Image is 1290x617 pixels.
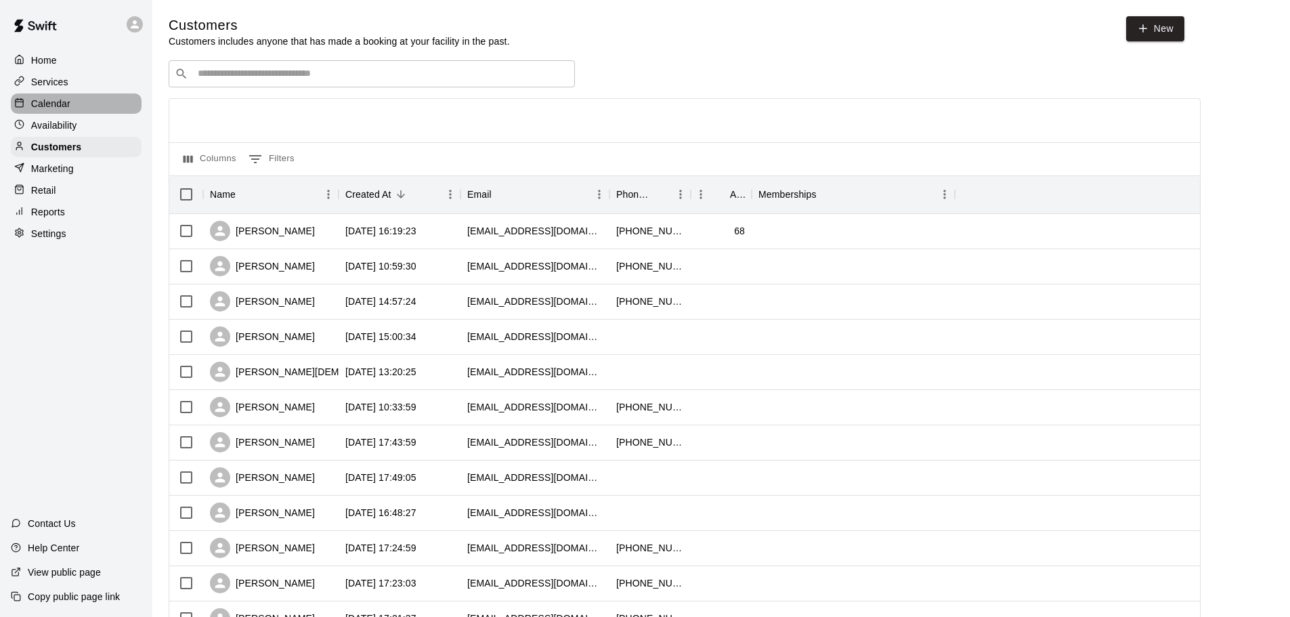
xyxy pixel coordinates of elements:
[345,506,416,519] div: 2025-09-30 16:48:27
[210,538,315,558] div: [PERSON_NAME]
[180,148,240,170] button: Select columns
[28,566,101,579] p: View public page
[11,50,142,70] a: Home
[651,185,670,204] button: Sort
[210,573,315,593] div: [PERSON_NAME]
[210,291,315,312] div: [PERSON_NAME]
[210,432,315,452] div: [PERSON_NAME]
[31,119,77,132] p: Availability
[28,541,79,555] p: Help Center
[339,175,460,213] div: Created At
[31,162,74,175] p: Marketing
[616,295,684,308] div: +15206123792
[467,224,603,238] div: towacko@hotmail.com
[28,517,76,530] p: Contact Us
[345,365,416,379] div: 2025-10-04 13:20:25
[345,576,416,590] div: 2025-09-29 17:23:03
[345,175,391,213] div: Created At
[734,224,745,238] div: 68
[616,400,684,414] div: +15205484478
[616,259,684,273] div: +15203027878
[210,362,423,382] div: [PERSON_NAME][DEMOGRAPHIC_DATA]
[11,224,142,244] a: Settings
[31,97,70,110] p: Calendar
[460,175,609,213] div: Email
[817,185,836,204] button: Sort
[467,400,603,414] div: cft_24@outlook.com
[345,471,416,484] div: 2025-09-30 17:49:05
[245,148,298,170] button: Show filters
[492,185,511,204] button: Sort
[467,435,603,449] div: ponch_21@hotmail.com
[670,184,691,205] button: Menu
[345,224,416,238] div: 2025-10-09 16:19:23
[616,435,684,449] div: +15203318496
[318,184,339,205] button: Menu
[236,185,255,204] button: Sort
[210,221,315,241] div: [PERSON_NAME]
[345,435,416,449] div: 2025-10-03 17:43:59
[391,185,410,204] button: Sort
[169,35,510,48] p: Customers includes anyone that has made a booking at your facility in the past.
[345,400,416,414] div: 2025-10-04 10:33:59
[11,202,142,222] a: Reports
[210,397,315,417] div: [PERSON_NAME]
[210,326,315,347] div: [PERSON_NAME]
[609,175,691,213] div: Phone Number
[345,330,416,343] div: 2025-10-07 15:00:34
[616,175,651,213] div: Phone Number
[210,175,236,213] div: Name
[11,137,142,157] a: Customers
[31,184,56,197] p: Retail
[467,175,492,213] div: Email
[31,227,66,240] p: Settings
[934,184,955,205] button: Menu
[616,224,684,238] div: +12069791931
[31,75,68,89] p: Services
[31,205,65,219] p: Reports
[467,576,603,590] div: torre8marco@gmail.com
[589,184,609,205] button: Menu
[758,175,817,213] div: Memberships
[467,259,603,273] div: ktony.gonzalez12@gmail.com
[345,541,416,555] div: 2025-09-29 17:24:59
[11,158,142,179] a: Marketing
[31,54,57,67] p: Home
[467,330,603,343] div: arizona123.hc@gmail.com
[752,175,955,213] div: Memberships
[345,295,416,308] div: 2025-10-08 14:57:24
[1126,16,1184,41] a: New
[31,140,81,154] p: Customers
[210,467,315,488] div: [PERSON_NAME]
[210,256,315,276] div: [PERSON_NAME]
[11,180,142,200] a: Retail
[210,503,315,523] div: [PERSON_NAME]
[345,259,416,273] div: 2025-10-09 10:59:30
[11,93,142,114] a: Calendar
[467,295,603,308] div: macyquintanilla15@gmail.com
[467,365,603,379] div: seppi101712@gmail.com
[467,471,603,484] div: alverazebertoe0908@gmail.com
[616,541,684,555] div: +15206395710
[28,590,120,603] p: Copy public page link
[11,72,142,92] a: Services
[169,60,575,87] div: Search customers by name or email
[616,576,684,590] div: +15209873527
[11,115,142,135] a: Availability
[691,184,711,205] button: Menu
[691,175,752,213] div: Age
[203,175,339,213] div: Name
[169,16,510,35] h5: Customers
[467,506,603,519] div: batdad75@gmail.com
[467,541,603,555] div: leoenriquez@enrichmenthvac.com
[730,175,745,213] div: Age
